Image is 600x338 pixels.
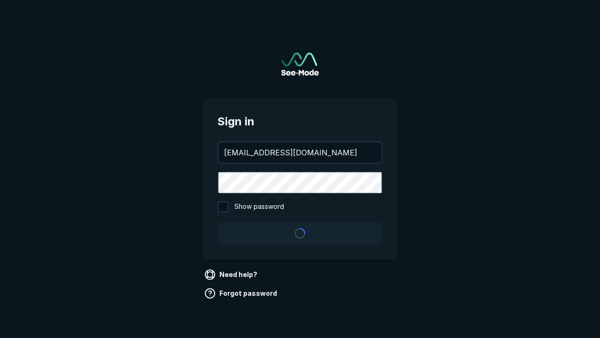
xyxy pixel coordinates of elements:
span: Show password [234,201,284,213]
a: Need help? [202,267,261,282]
span: Sign in [217,113,382,130]
a: Forgot password [202,286,281,301]
img: See-Mode Logo [281,53,319,76]
a: Go to sign in [281,53,319,76]
input: your@email.com [218,142,382,163]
